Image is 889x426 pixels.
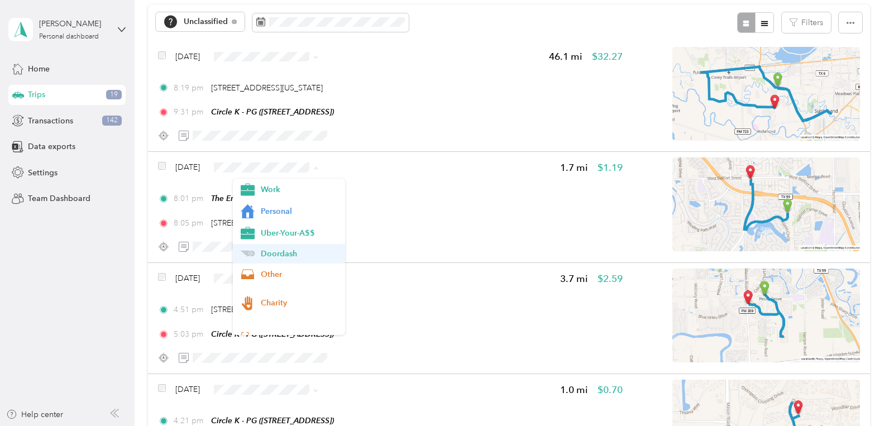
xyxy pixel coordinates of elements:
[102,116,122,126] span: 142
[211,218,282,228] span: [STREET_ADDRESS]
[28,141,75,152] span: Data exports
[174,328,205,340] span: 5:03 pm
[211,416,334,425] span: Circle K - PG ([STREET_ADDRESS])
[28,115,73,127] span: Transactions
[174,304,205,315] span: 4:51 pm
[175,272,200,284] span: [DATE]
[560,383,588,397] span: 1.0 mi
[672,47,860,141] img: minimap
[560,161,588,175] span: 1.7 mi
[39,18,109,30] div: [PERSON_NAME]
[261,227,338,239] span: Uber-Your-A$$
[175,51,200,63] span: [DATE]
[28,167,58,179] span: Settings
[6,409,63,420] button: Help center
[174,217,205,229] span: 8:05 pm
[241,251,255,257] img: Legacy Icon [Doordash]
[28,89,45,100] span: Trips
[261,184,338,195] span: Work
[782,12,831,33] button: Filters
[598,272,623,286] span: $2.59
[672,269,860,362] img: minimap
[174,82,205,94] span: 8:19 pm
[184,18,228,26] span: Unclassified
[592,50,623,64] span: $32.27
[560,272,588,286] span: 3.7 mi
[261,333,338,344] span: Medical
[672,157,860,251] img: minimap
[261,297,338,309] span: Charity
[211,329,334,338] span: Circle K - PG ([STREET_ADDRESS])
[549,50,582,64] span: 46.1 mi
[598,161,623,175] span: $1.19
[826,363,889,426] iframe: Everlance-gr Chat Button Frame
[175,384,200,395] span: [DATE]
[211,194,329,203] span: The Empire ([STREET_ADDRESS])
[211,107,334,116] span: Circle K - PG ([STREET_ADDRESS])
[598,383,623,397] span: $0.70
[174,106,205,118] span: 9:31 pm
[261,248,338,260] span: Doordash
[39,33,99,40] div: Personal dashboard
[211,83,323,93] span: [STREET_ADDRESS][US_STATE]
[261,205,338,217] span: Personal
[28,63,50,75] span: Home
[211,305,344,314] span: [STREET_ADDRESS][PERSON_NAME]
[174,193,205,204] span: 8:01 pm
[175,161,200,173] span: [DATE]
[106,90,122,100] span: 19
[28,193,90,204] span: Team Dashboard
[261,269,338,280] span: Other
